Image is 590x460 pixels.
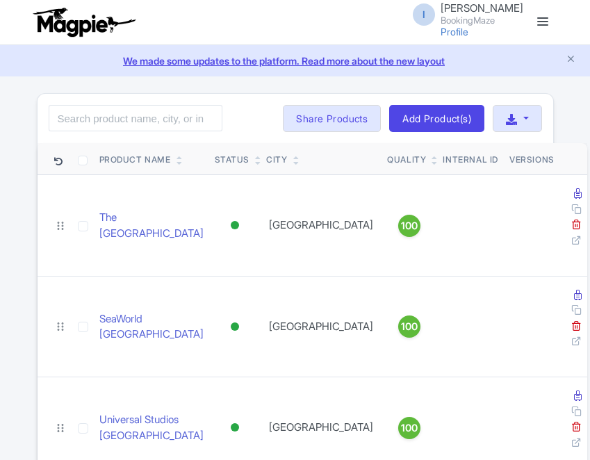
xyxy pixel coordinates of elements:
[49,105,222,131] input: Search product name, city, or interal id
[261,276,382,377] td: [GEOGRAPHIC_DATA]
[99,210,204,241] a: The [GEOGRAPHIC_DATA]
[401,319,418,334] span: 100
[8,54,582,68] a: We made some updates to the platform. Read more about the new layout
[413,3,435,26] span: I
[54,158,67,166] a: Reset sort order
[215,154,250,166] div: Status
[228,418,242,438] div: Active
[441,1,523,15] span: [PERSON_NAME]
[99,311,204,343] a: SeaWorld [GEOGRAPHIC_DATA]
[401,420,418,436] span: 100
[261,175,382,277] td: [GEOGRAPHIC_DATA]
[228,215,242,236] div: Active
[389,105,484,133] a: Add Product(s)
[401,218,418,233] span: 100
[228,317,242,337] div: Active
[387,215,432,237] a: 100
[99,154,171,166] div: Product Name
[387,417,432,439] a: 100
[387,154,426,166] div: Quality
[404,3,523,25] a: I [PERSON_NAME] BookingMaze
[30,7,138,38] img: logo-ab69f6fb50320c5b225c76a69d11143b.png
[566,52,576,68] button: Close announcement
[283,105,381,133] a: Share Products
[266,154,287,166] div: City
[437,143,504,175] th: Internal ID
[99,412,204,443] a: Universal Studios [GEOGRAPHIC_DATA]
[441,16,523,25] small: BookingMaze
[441,26,468,38] a: Profile
[504,143,560,175] th: Versions
[387,315,432,338] a: 100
